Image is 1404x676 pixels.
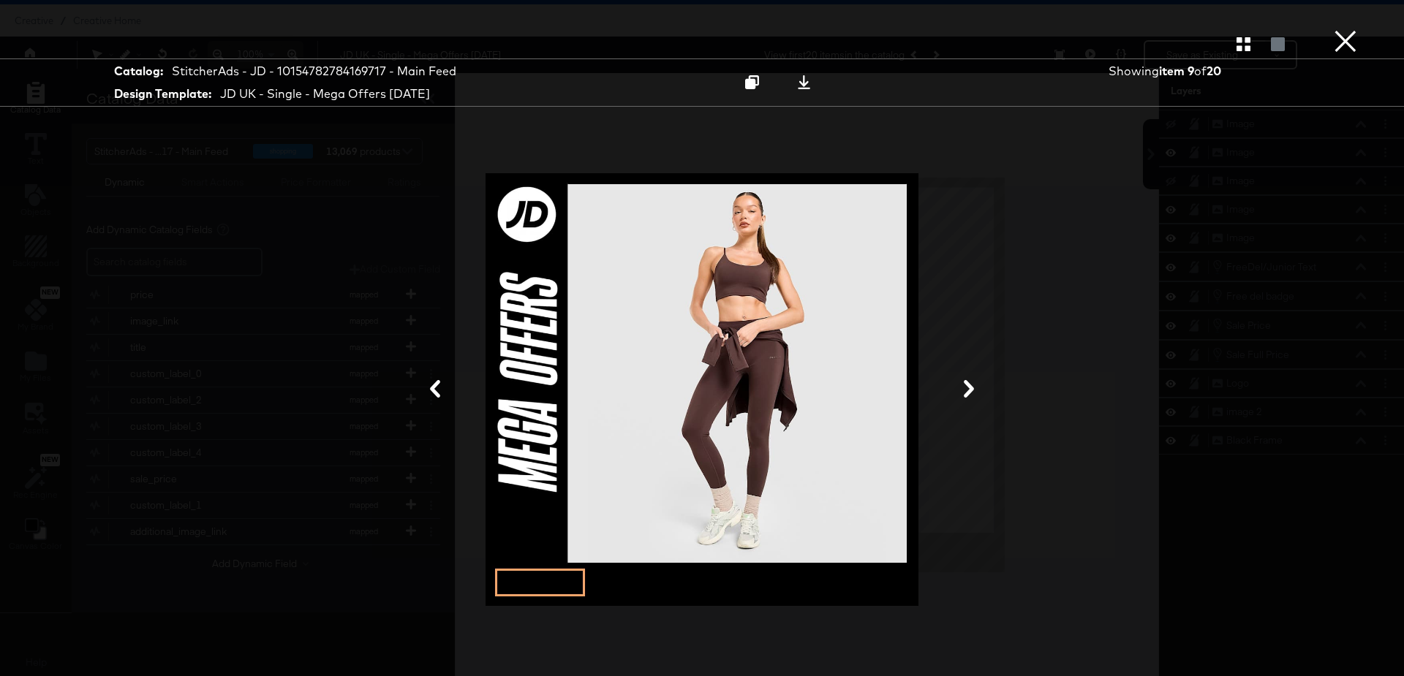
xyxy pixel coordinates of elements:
[114,63,163,80] strong: Catalog:
[172,63,456,80] div: StitcherAds - JD - 10154782784169717 - Main Feed
[220,86,430,102] div: JD UK - Single - Mega Offers [DATE]
[1159,64,1194,78] strong: item 9
[1109,63,1265,80] div: Showing of
[1207,64,1221,78] strong: 20
[114,86,211,102] strong: Design Template:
